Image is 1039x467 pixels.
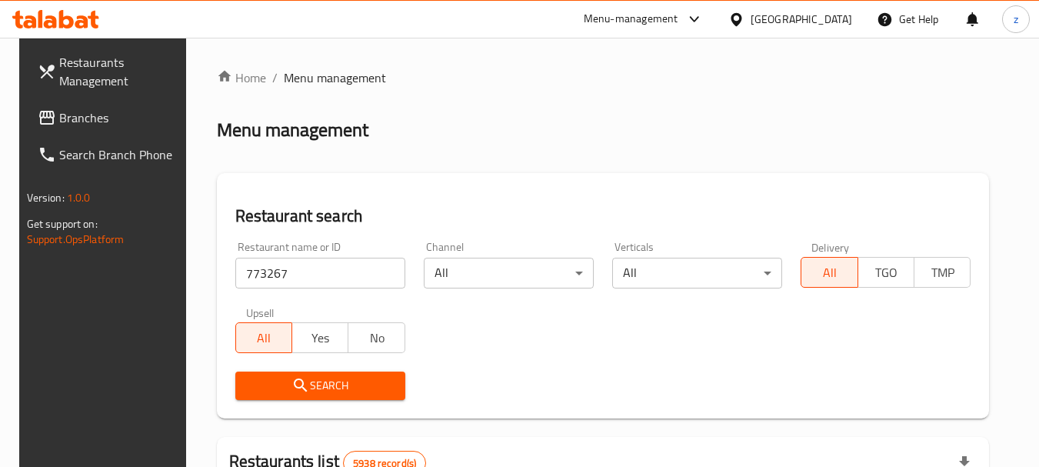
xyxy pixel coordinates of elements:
[248,376,393,395] span: Search
[27,214,98,234] span: Get support on:
[858,257,914,288] button: TGO
[59,108,181,127] span: Branches
[864,262,908,284] span: TGO
[272,68,278,87] li: /
[217,68,990,87] nav: breadcrumb
[914,257,971,288] button: TMP
[235,258,405,289] input: Search for restaurant name or ID..
[67,188,91,208] span: 1.0.0
[348,322,405,353] button: No
[59,53,181,90] span: Restaurants Management
[808,262,851,284] span: All
[751,11,852,28] div: [GEOGRAPHIC_DATA]
[25,44,193,99] a: Restaurants Management
[25,99,193,136] a: Branches
[284,68,386,87] span: Menu management
[1014,11,1018,28] span: z
[424,258,594,289] div: All
[291,322,348,353] button: Yes
[801,257,858,288] button: All
[921,262,964,284] span: TMP
[217,68,266,87] a: Home
[27,229,125,249] a: Support.OpsPlatform
[27,188,65,208] span: Version:
[355,327,398,349] span: No
[298,327,342,349] span: Yes
[217,118,368,142] h2: Menu management
[59,145,181,164] span: Search Branch Phone
[811,242,850,252] label: Delivery
[584,10,678,28] div: Menu-management
[235,322,292,353] button: All
[612,258,782,289] div: All
[242,327,286,349] span: All
[246,307,275,318] label: Upsell
[25,136,193,173] a: Search Branch Phone
[235,205,971,228] h2: Restaurant search
[235,372,405,400] button: Search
